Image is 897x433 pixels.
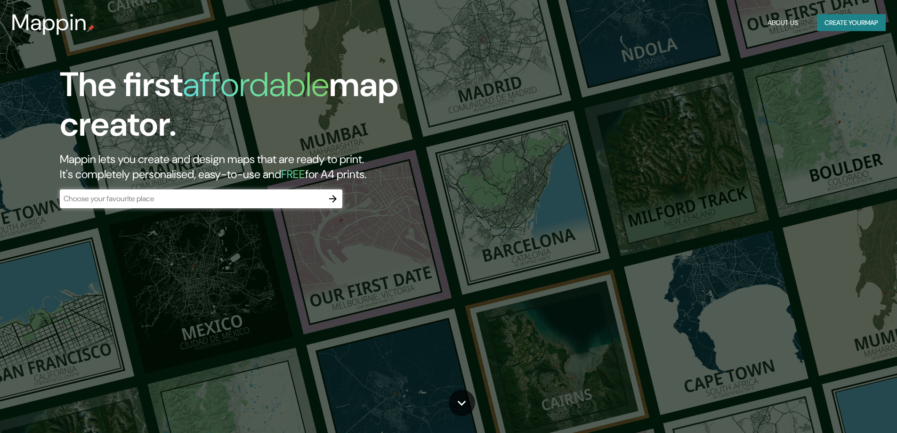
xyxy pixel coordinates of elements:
[60,193,323,204] input: Choose your favourite place
[764,14,802,32] button: About Us
[183,63,329,106] h1: affordable
[817,14,886,32] button: Create yourmap
[60,65,509,152] h1: The first map creator.
[281,167,305,181] h5: FREE
[60,152,509,182] h2: Mappin lets you create and design maps that are ready to print. It's completely personalised, eas...
[11,9,87,36] h3: Mappin
[87,25,95,32] img: mappin-pin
